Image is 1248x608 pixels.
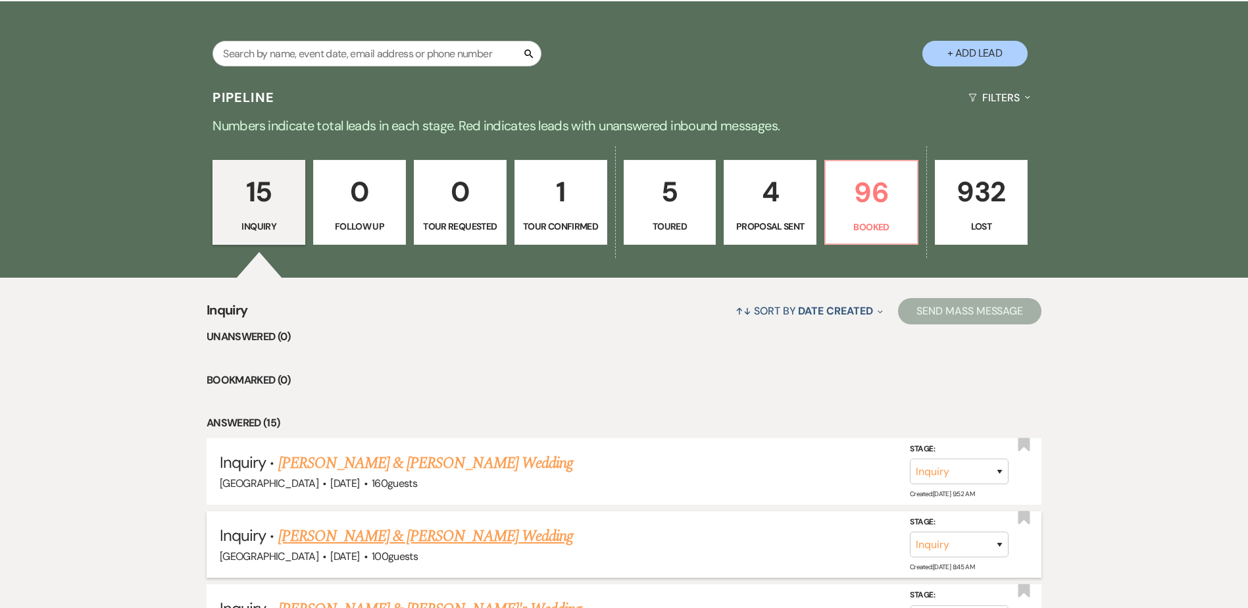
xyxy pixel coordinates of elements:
button: + Add Lead [922,41,1028,66]
a: 4Proposal Sent [724,160,816,245]
p: 5 [632,170,708,214]
button: Sort By Date Created [730,293,888,328]
p: Lost [943,219,1019,234]
a: 0Tour Requested [414,160,507,245]
a: [PERSON_NAME] & [PERSON_NAME] Wedding [278,451,573,475]
p: Proposal Sent [732,219,808,234]
p: 0 [422,170,498,214]
p: Inquiry [221,219,297,234]
span: Date Created [798,304,872,318]
span: Inquiry [220,452,266,472]
li: Answered (15) [207,415,1041,432]
p: Toured [632,219,708,234]
p: Booked [834,220,909,234]
p: 0 [322,170,397,214]
a: [PERSON_NAME] & [PERSON_NAME] Wedding [278,524,573,548]
label: Stage: [910,515,1009,530]
span: [GEOGRAPHIC_DATA] [220,476,318,490]
input: Search by name, event date, email address or phone number [212,41,541,66]
button: Filters [963,80,1035,115]
h3: Pipeline [212,88,274,107]
span: 160 guests [372,476,417,490]
span: 100 guests [372,549,418,563]
span: Created: [DATE] 8:45 AM [910,563,974,571]
p: 15 [221,170,297,214]
p: 932 [943,170,1019,214]
p: Tour Confirmed [523,219,599,234]
p: Tour Requested [422,219,498,234]
span: [DATE] [330,549,359,563]
span: [DATE] [330,476,359,490]
span: Inquiry [207,300,248,328]
p: Follow Up [322,219,397,234]
p: 1 [523,170,599,214]
a: 1Tour Confirmed [514,160,607,245]
span: Inquiry [220,525,266,545]
p: Numbers indicate total leads in each stage. Red indicates leads with unanswered inbound messages. [151,115,1098,136]
label: Stage: [910,442,1009,457]
li: Unanswered (0) [207,328,1041,345]
span: Created: [DATE] 9:52 AM [910,490,974,498]
p: 96 [834,170,909,215]
li: Bookmarked (0) [207,372,1041,389]
a: 15Inquiry [212,160,305,245]
a: 0Follow Up [313,160,406,245]
a: 5Toured [624,160,716,245]
label: Stage: [910,588,1009,603]
span: [GEOGRAPHIC_DATA] [220,549,318,563]
a: 96Booked [824,160,918,245]
a: 932Lost [935,160,1028,245]
p: 4 [732,170,808,214]
button: Send Mass Message [898,298,1041,324]
span: ↑↓ [736,304,751,318]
